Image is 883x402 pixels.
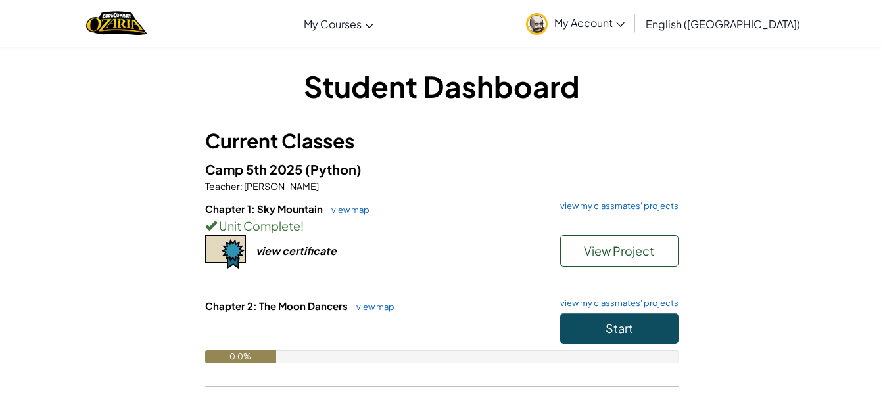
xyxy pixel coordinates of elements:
span: Chapter 2: The Moon Dancers [205,300,350,312]
a: English ([GEOGRAPHIC_DATA]) [639,6,807,41]
img: Home [86,10,147,37]
a: Ozaria by CodeCombat logo [86,10,147,37]
span: Camp 5th 2025 [205,161,305,177]
span: (Python) [305,161,362,177]
h3: Current Classes [205,126,679,156]
a: My Courses [297,6,380,41]
span: [PERSON_NAME] [243,180,319,192]
a: My Account [519,3,631,44]
span: Unit Complete [217,218,300,233]
a: view map [325,204,370,215]
span: Start [606,321,633,336]
img: certificate-icon.png [205,235,246,269]
span: My Courses [304,17,362,31]
div: view certificate [256,244,337,257]
span: : [240,180,243,192]
a: view map [350,301,394,312]
h1: Student Dashboard [205,66,679,106]
a: view my classmates' projects [554,202,679,210]
button: View Project [560,235,679,267]
img: avatar [526,13,548,35]
span: My Account [554,16,625,30]
span: English ([GEOGRAPHIC_DATA]) [646,17,800,31]
button: Start [560,313,679,344]
span: View Project [584,243,654,258]
div: 0.0% [205,350,276,363]
span: Chapter 1: Sky Mountain [205,202,325,215]
span: Teacher [205,180,240,192]
a: view my classmates' projects [554,299,679,307]
span: ! [300,218,304,233]
a: view certificate [205,244,337,257]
